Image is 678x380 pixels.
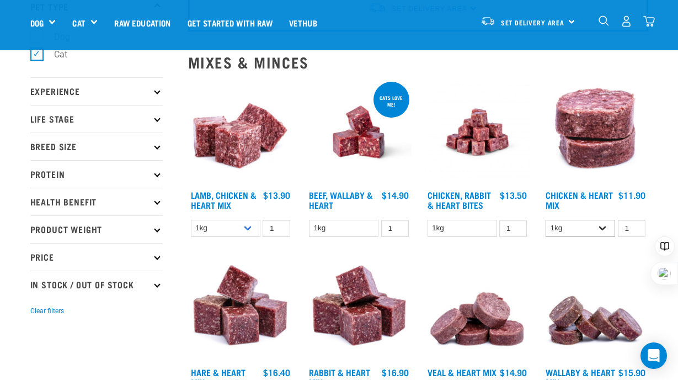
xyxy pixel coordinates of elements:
[500,190,527,200] div: $13.50
[188,257,293,362] img: Pile Of Cubed Hare Heart For Pets
[30,160,163,188] p: Protein
[188,80,293,185] img: 1124 Lamb Chicken Heart Mix 01
[30,188,163,215] p: Health Benefit
[428,192,491,207] a: Chicken, Rabbit & Heart Bites
[72,17,85,29] a: Cat
[546,192,613,207] a: Chicken & Heart Mix
[621,15,632,27] img: user.png
[30,243,163,271] p: Price
[30,17,44,29] a: Dog
[500,367,527,377] div: $14.90
[30,306,64,316] button: Clear filters
[263,220,290,237] input: 1
[30,215,163,243] p: Product Weight
[640,342,667,369] div: Open Intercom Messenger
[643,15,655,27] img: home-icon@2x.png
[309,192,373,207] a: Beef, Wallaby & Heart
[191,192,257,207] a: Lamb, Chicken & Heart Mix
[263,190,290,200] div: $13.90
[382,190,409,200] div: $14.90
[543,80,648,185] img: Chicken and Heart Medallions
[36,47,72,61] label: Cat
[501,20,565,24] span: Set Delivery Area
[618,190,645,200] div: $11.90
[263,367,290,377] div: $16.40
[381,220,409,237] input: 1
[188,54,648,71] h2: Mixes & Minces
[30,133,163,160] p: Breed Size
[618,367,645,377] div: $15.90
[30,77,163,105] p: Experience
[425,257,530,362] img: 1152 Veal Heart Medallions 01
[618,220,645,237] input: 1
[481,16,495,26] img: van-moving.png
[428,370,497,374] a: Veal & Heart Mix
[599,15,609,26] img: home-icon-1@2x.png
[373,89,409,113] div: Cats love me!
[281,1,325,45] a: Vethub
[179,1,281,45] a: Get started with Raw
[106,1,179,45] a: Raw Education
[425,80,530,185] img: Chicken Rabbit Heart 1609
[382,367,409,377] div: $16.90
[306,257,412,362] img: 1087 Rabbit Heart Cubes 01
[30,271,163,298] p: In Stock / Out Of Stock
[30,105,163,133] p: Life Stage
[306,80,412,185] img: Raw Essentials 2024 July2572 Beef Wallaby Heart
[499,220,527,237] input: 1
[543,257,648,362] img: 1093 Wallaby Heart Medallions 01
